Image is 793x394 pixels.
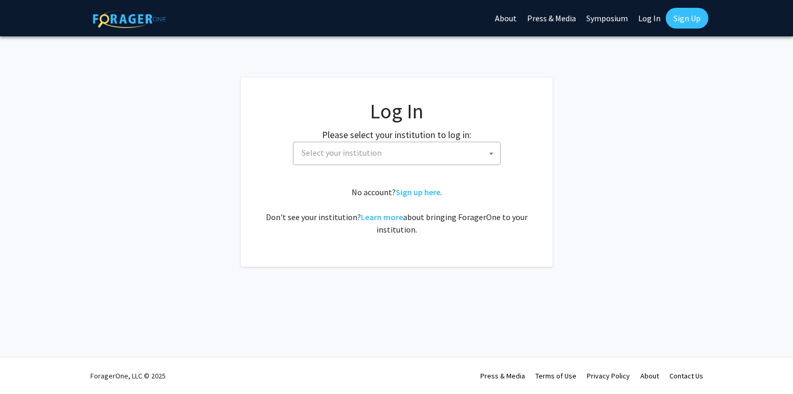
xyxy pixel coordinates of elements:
img: ForagerOne Logo [93,10,166,28]
span: Select your institution [293,142,501,165]
a: Sign Up [666,8,708,29]
div: ForagerOne, LLC © 2025 [90,358,166,394]
a: Learn more about bringing ForagerOne to your institution [361,212,403,222]
a: Privacy Policy [587,371,630,381]
a: About [640,371,659,381]
a: Contact Us [669,371,703,381]
a: Terms of Use [535,371,576,381]
a: Sign up here [396,187,440,197]
label: Please select your institution to log in: [322,128,472,142]
a: Press & Media [480,371,525,381]
div: No account? . Don't see your institution? about bringing ForagerOne to your institution. [262,186,532,236]
span: Select your institution [302,147,382,158]
span: Select your institution [298,142,500,164]
h1: Log In [262,99,532,124]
